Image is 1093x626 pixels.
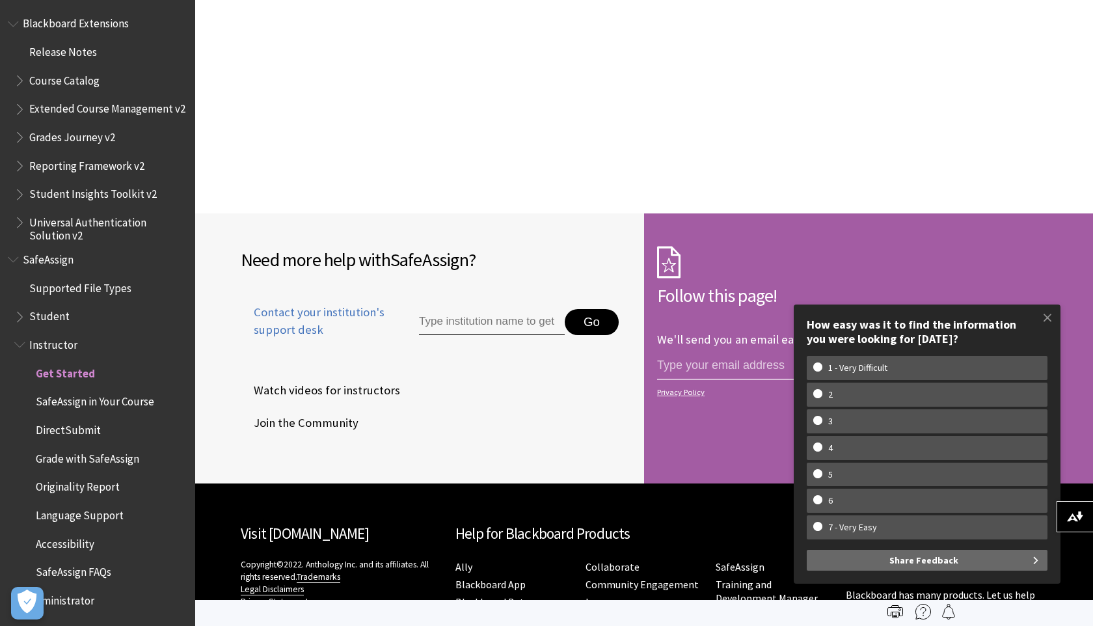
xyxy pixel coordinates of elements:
[23,249,74,266] span: SafeAssign
[657,353,908,380] input: email address
[29,98,185,116] span: Extended Course Management v2
[29,70,100,87] span: Course Catalog
[657,282,1047,309] h2: Follow this page!
[455,578,526,592] a: Blackboard App
[419,309,565,335] input: Type institution name to get support
[813,495,848,506] w-span: 6
[36,533,94,551] span: Accessibility
[455,560,472,574] a: Ally
[586,595,611,609] a: Learn
[241,524,369,543] a: Visit [DOMAIN_NAME]
[36,362,95,380] span: Get Started
[586,578,699,592] a: Community Engagement
[241,304,389,338] span: Contact your institution's support desk
[455,523,833,545] h2: Help for Blackboard Products
[29,184,157,201] span: Student Insights Toolkit v2
[29,277,131,295] span: Supported File Types
[716,578,818,605] a: Training and Development Manager
[889,550,958,571] span: Share Feedback
[29,126,115,144] span: Grades Journey v2
[813,469,848,480] w-span: 5
[29,155,144,172] span: Reporting Framework v2
[241,413,358,433] span: Join the Community
[813,442,848,454] w-span: 4
[36,419,101,437] span: DirectSubmit
[241,381,400,400] span: Watch videos for instructors
[455,595,530,609] a: Blackboard Data
[657,246,681,279] img: Subscription Icon
[29,590,94,607] span: Administrator
[813,362,902,374] w-span: 1 - Very Difficult
[11,587,44,619] button: Open Preferences
[807,550,1047,571] button: Share Feedback
[241,304,389,353] a: Contact your institution's support desk
[241,596,308,608] a: Privacy Statement
[887,604,903,619] img: Print
[241,381,403,400] a: Watch videos for instructors
[813,522,892,533] w-span: 7 - Very Easy
[36,504,124,522] span: Language Support
[813,389,848,400] w-span: 2
[29,41,97,59] span: Release Notes
[716,560,764,574] a: SafeAssign
[586,560,640,574] a: Collaborate
[8,249,187,612] nav: Book outline for Blackboard SafeAssign
[297,571,340,583] a: Trademarks
[36,476,120,494] span: Originality Report
[657,332,995,347] p: We'll send you an email each time we make an important change.
[915,604,931,619] img: More help
[657,388,1044,397] a: Privacy Policy
[565,309,619,335] button: Go
[23,13,129,31] span: Blackboard Extensions
[846,588,1047,617] p: Blackboard has many products. Let us help you find what you need.
[807,318,1047,346] div: How easy was it to find the information you were looking for [DATE]?
[241,584,304,595] a: Legal Disclaimers
[29,334,77,351] span: Instructor
[36,448,139,465] span: Grade with SafeAssign
[36,391,154,409] span: SafeAssign in Your Course
[29,306,70,323] span: Student
[241,246,631,273] h2: Need more help with ?
[8,13,187,243] nav: Book outline for Blackboard Extensions
[813,416,848,427] w-span: 3
[390,248,468,271] span: SafeAssign
[941,604,956,619] img: Follow this page
[241,558,442,620] p: Copyright©2022. Anthology Inc. and its affiliates. All rights reserved.
[36,562,111,579] span: SafeAssign FAQs
[29,211,186,242] span: Universal Authentication Solution v2
[241,413,361,433] a: Join the Community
